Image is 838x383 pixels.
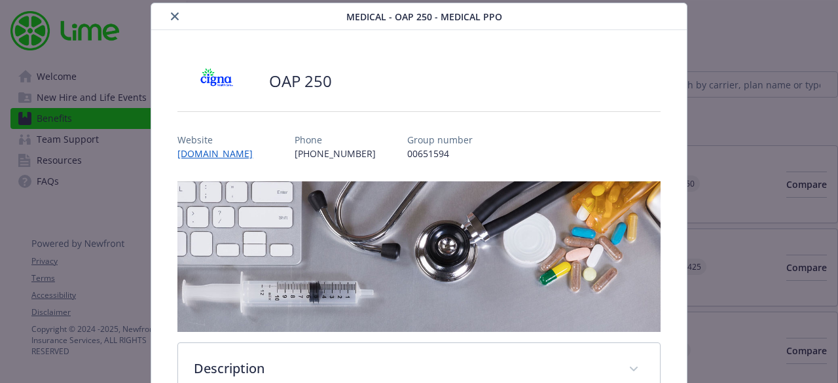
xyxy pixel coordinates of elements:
[407,147,473,160] p: 00651594
[177,147,263,160] a: [DOMAIN_NAME]
[194,359,612,378] p: Description
[295,133,376,147] p: Phone
[177,133,263,147] p: Website
[177,181,660,332] img: banner
[346,10,502,24] span: Medical - OAP 250 - Medical PPO
[167,9,183,24] button: close
[407,133,473,147] p: Group number
[269,70,332,92] h2: OAP 250
[295,147,376,160] p: [PHONE_NUMBER]
[177,62,256,101] img: CIGNA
